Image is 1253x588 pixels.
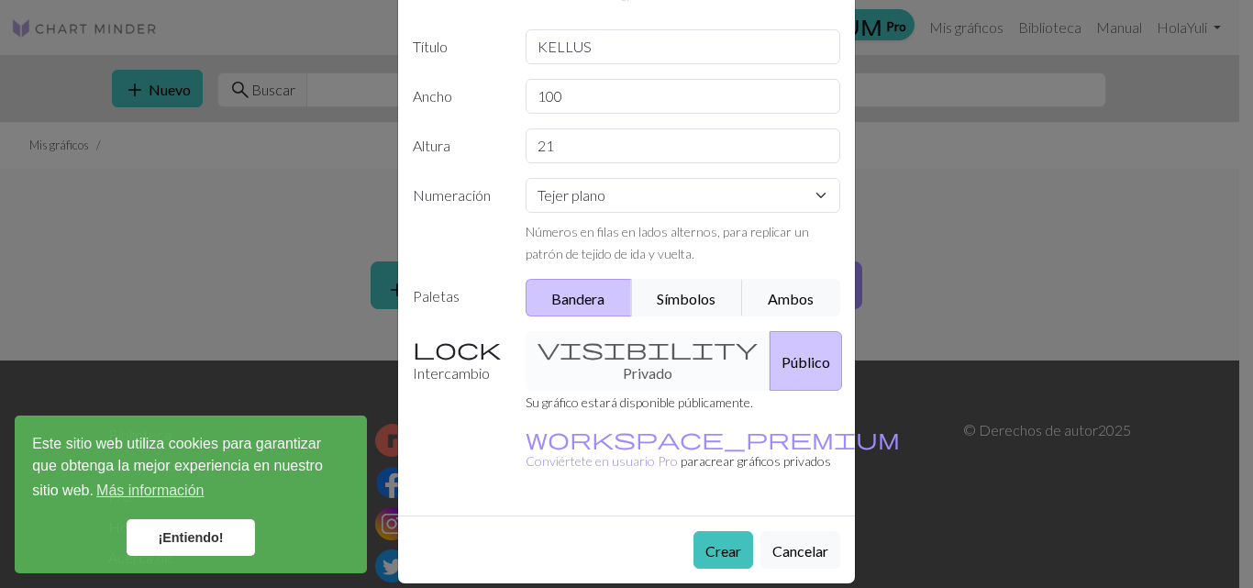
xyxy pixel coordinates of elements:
font: Numeración [413,186,491,204]
a: Descartar el mensaje de cookies [127,519,255,556]
font: Más información [96,483,204,498]
font: Paletas [413,287,460,305]
button: Símbolos [631,279,743,316]
font: Números en filas en lados alternos, para replicar un patrón de tejido de ida y vuelta. [526,224,809,261]
font: Altura [413,137,450,154]
font: para [681,453,705,469]
font: Símbolos [657,290,715,307]
a: Obtenga más información sobre las cookies [94,477,207,505]
a: Conviértete en usuario Pro [526,431,900,469]
font: Ancho [413,87,452,105]
font: Conviértete en usuario Pro [526,453,678,469]
font: crear gráficos privados [705,453,831,469]
font: Este sitio web utiliza cookies para garantizar que obtenga la mejor experiencia en nuestro sitio ... [32,436,323,498]
button: Público [770,331,842,391]
font: Bandera [551,290,604,307]
font: Cancelar [772,542,828,560]
font: Intercambio [413,364,490,382]
button: Ambos [742,279,840,316]
button: Crear [693,531,753,569]
font: Título [413,38,448,55]
font: Crear [705,542,741,560]
button: Cancelar [760,531,840,569]
span: workspace_premium [526,426,900,451]
font: ¡Entiendo! [158,530,223,545]
div: consentimiento de cookies [15,416,367,573]
font: Público [782,353,830,371]
font: Su gráfico estará disponible públicamente. [526,394,753,410]
font: Ambos [768,290,814,307]
button: Bandera [526,279,632,316]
